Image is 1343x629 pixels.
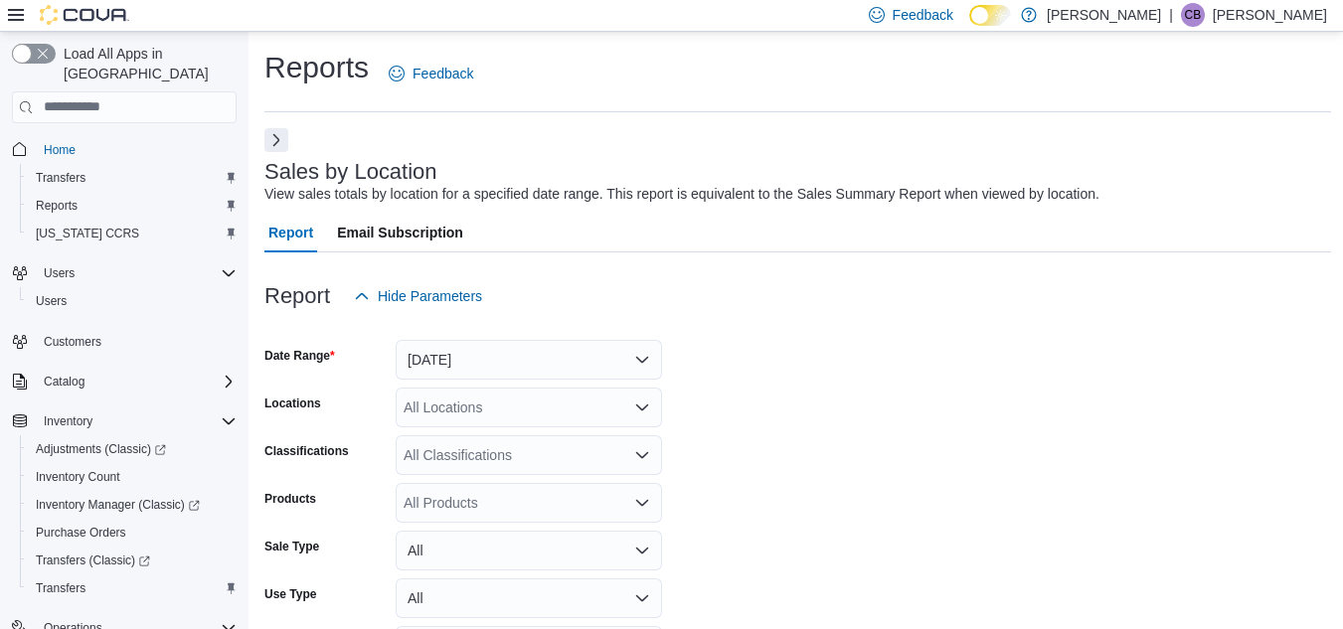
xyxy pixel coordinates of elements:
a: Transfers (Classic) [20,547,245,574]
span: Users [36,261,237,285]
button: Customers [4,327,245,356]
a: Inventory Count [28,465,128,489]
a: Adjustments (Classic) [20,435,245,463]
input: Dark Mode [969,5,1011,26]
span: Report [268,213,313,252]
a: Transfers [28,576,93,600]
span: Transfers [28,576,237,600]
button: Inventory [36,409,100,433]
span: Home [36,137,237,162]
a: Transfers [28,166,93,190]
button: Users [20,287,245,315]
span: Inventory Count [36,469,120,485]
p: [PERSON_NAME] [1047,3,1161,27]
button: Reports [20,192,245,220]
button: Catalog [36,370,92,393]
a: Users [28,289,75,313]
span: Purchase Orders [28,521,237,545]
div: Casey Bennett [1181,3,1205,27]
span: Dark Mode [969,26,970,27]
span: Transfers [36,170,85,186]
span: Catalog [36,370,237,393]
button: Inventory Count [20,463,245,491]
button: Transfers [20,574,245,602]
span: Reports [28,194,237,218]
label: Classifications [264,443,349,459]
button: Transfers [20,164,245,192]
a: Adjustments (Classic) [28,437,174,461]
span: Customers [44,334,101,350]
span: Inventory Count [28,465,237,489]
span: [US_STATE] CCRS [36,226,139,241]
span: Customers [36,329,237,354]
span: Inventory [36,409,237,433]
button: Next [264,128,288,152]
span: Feedback [413,64,473,83]
a: [US_STATE] CCRS [28,222,147,245]
span: Catalog [44,374,84,390]
a: Inventory Manager (Classic) [28,493,208,517]
h3: Report [264,284,330,308]
button: All [396,531,662,570]
label: Locations [264,395,321,411]
button: Purchase Orders [20,519,245,547]
label: Sale Type [264,539,319,554]
p: | [1169,3,1173,27]
span: Transfers (Classic) [28,549,237,572]
label: Date Range [264,348,335,364]
button: Users [4,259,245,287]
a: Customers [36,330,109,354]
span: Adjustments (Classic) [36,441,166,457]
span: Email Subscription [337,213,463,252]
span: Purchase Orders [36,525,126,541]
span: Inventory [44,413,92,429]
button: [US_STATE] CCRS [20,220,245,247]
h1: Reports [264,48,369,87]
span: Hide Parameters [378,286,482,306]
img: Cova [40,5,129,25]
span: Users [36,293,67,309]
span: Adjustments (Classic) [28,437,237,461]
button: Users [36,261,83,285]
label: Use Type [264,586,316,602]
span: Feedback [893,5,953,25]
a: Feedback [381,54,481,93]
label: Products [264,491,316,507]
span: Washington CCRS [28,222,237,245]
button: Open list of options [634,447,650,463]
button: Hide Parameters [346,276,490,316]
span: Transfers (Classic) [36,552,150,568]
span: Reports [36,198,78,214]
span: Users [28,289,237,313]
span: Users [44,265,75,281]
h3: Sales by Location [264,160,437,184]
a: Reports [28,194,85,218]
button: Open list of options [634,399,650,415]
span: Transfers [28,166,237,190]
button: All [396,578,662,618]
button: Open list of options [634,495,650,511]
a: Transfers (Classic) [28,549,158,572]
button: Home [4,135,245,164]
span: Home [44,142,76,158]
button: Inventory [4,407,245,435]
button: Catalog [4,368,245,395]
span: Inventory Manager (Classic) [28,493,237,517]
div: View sales totals by location for a specified date range. This report is equivalent to the Sales ... [264,184,1099,205]
a: Inventory Manager (Classic) [20,491,245,519]
button: [DATE] [396,340,662,380]
span: Inventory Manager (Classic) [36,497,200,513]
p: [PERSON_NAME] [1213,3,1327,27]
span: CB [1185,3,1202,27]
a: Home [36,138,84,162]
span: Transfers [36,580,85,596]
a: Purchase Orders [28,521,134,545]
span: Load All Apps in [GEOGRAPHIC_DATA] [56,44,237,83]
